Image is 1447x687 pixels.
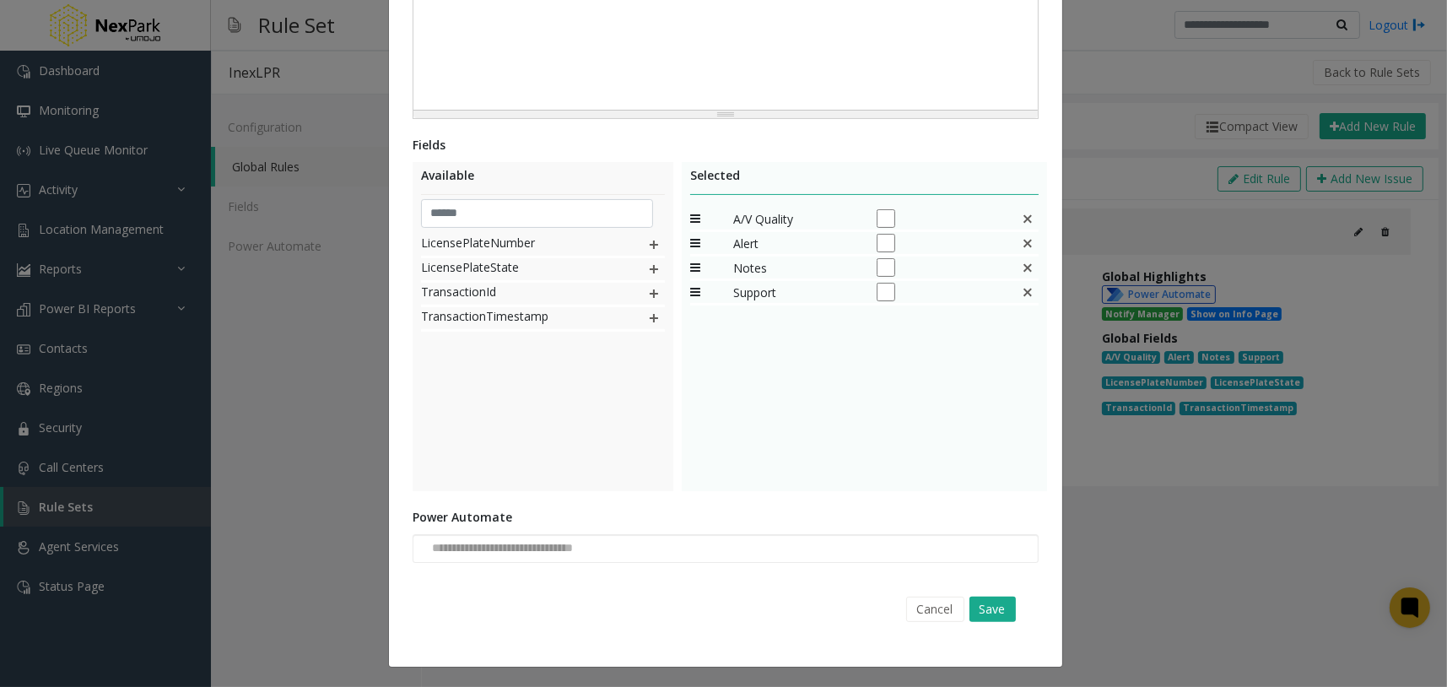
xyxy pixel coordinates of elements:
img: This is a default field and cannot be deleted. [1021,285,1034,300]
img: plusIcon.svg [647,307,661,329]
span: Notes [733,259,860,277]
img: plusIcon.svg [647,234,661,256]
img: plusIcon.svg [647,283,661,305]
span: Support [733,284,860,301]
img: This is a default field and cannot be deleted. [1021,212,1034,226]
div: Selected [690,166,1039,195]
img: This is a default field and cannot be deleted. [1021,261,1034,275]
span: TransactionId [421,283,613,305]
button: Cancel [906,597,964,622]
button: Save [969,597,1016,622]
img: This is a default field and cannot be deleted. [1021,236,1034,251]
span: Alert [733,235,860,252]
input: NO DATA FOUND [413,535,618,562]
span: A/V Quality [733,210,860,228]
div: Resize [413,111,1038,118]
img: plusIcon.svg [647,258,661,280]
div: Available [421,166,665,195]
span: LicensePlateNumber [421,234,613,256]
div: Fields [413,136,1039,154]
span: LicensePlateState [421,258,613,280]
div: Power Automate [413,508,1039,526]
span: TransactionTimestamp [421,307,613,329]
